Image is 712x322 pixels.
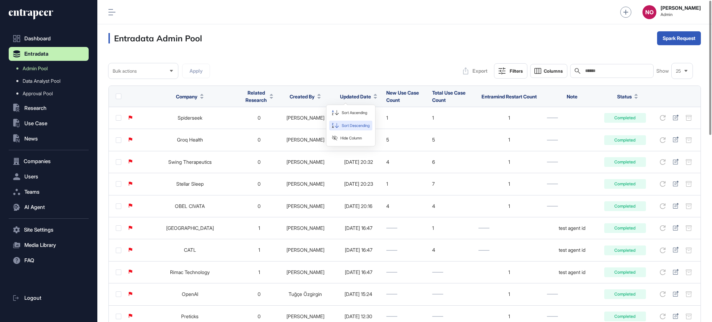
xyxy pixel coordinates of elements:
[286,225,324,231] a: [PERSON_NAME]
[245,269,273,275] div: 1
[459,64,491,78] button: Export
[661,5,701,11] strong: [PERSON_NAME]
[23,78,60,84] span: Data Analyst Pool
[657,31,701,45] button: Spark Request
[181,313,199,319] a: Preticks
[286,181,324,187] a: [PERSON_NAME]
[175,203,205,209] a: OBEL CIVATA
[182,291,198,297] a: OpenAI
[9,238,89,252] button: Media Library
[24,189,40,195] span: Teams
[24,121,47,126] span: Use Case
[338,225,379,231] div: [DATE] 16:47
[656,68,669,74] span: Show
[286,137,324,143] a: [PERSON_NAME]
[24,36,51,41] span: Dashboard
[604,289,646,299] div: Completed
[340,93,371,100] span: Updated Date
[9,101,89,115] button: Research
[604,312,646,321] div: Completed
[24,295,41,301] span: Logout
[245,247,273,253] div: 1
[286,269,324,275] a: [PERSON_NAME]
[530,64,567,78] button: Columns
[676,69,681,74] span: 25
[24,105,47,111] span: Research
[432,225,471,231] div: 1
[245,291,273,297] div: 0
[478,314,540,319] div: 1
[286,203,324,209] a: [PERSON_NAME]
[9,253,89,267] button: FAQ
[386,203,425,209] div: 4
[510,68,523,74] div: Filters
[338,247,379,253] div: [DATE] 16:47
[12,87,89,100] a: Approval Pool
[178,115,202,121] a: Spiderseek
[245,203,273,209] div: 0
[386,115,425,121] div: 1
[478,115,540,121] div: 1
[604,135,646,145] div: Completed
[494,63,527,79] button: Filters
[338,269,379,275] div: [DATE] 16:47
[432,159,471,165] div: 6
[478,291,540,297] div: 1
[338,159,379,165] div: [DATE] 20:32
[478,137,540,143] div: 1
[9,32,89,46] a: Dashboard
[386,181,425,187] div: 1
[604,179,646,189] div: Completed
[245,181,273,187] div: 0
[286,159,324,165] a: [PERSON_NAME]
[286,247,324,253] a: [PERSON_NAME]
[113,69,137,74] span: Bulk actions
[245,89,267,104] span: Related Research
[9,132,89,146] button: News
[544,69,563,74] span: Columns
[184,247,196,253] a: CATL
[478,203,540,209] div: 1
[176,181,204,187] a: Stellar Sleep
[604,245,646,255] div: Completed
[617,93,632,100] span: Status
[9,185,89,199] button: Teams
[432,90,466,103] span: Total Use Case Count
[23,66,48,71] span: Admin Pool
[24,174,38,179] span: Users
[245,89,273,104] button: Related Research
[604,113,646,123] div: Completed
[9,154,89,168] button: Companies
[286,115,324,121] a: [PERSON_NAME]
[9,291,89,305] a: Logout
[432,115,471,121] div: 1
[604,157,646,167] div: Completed
[386,159,425,165] div: 4
[432,247,471,253] div: 4
[567,94,577,99] span: Note
[9,223,89,237] button: Site Settings
[24,204,45,210] span: AI Agent
[547,269,597,275] div: test agent id
[170,269,210,275] a: Rimac Technology
[386,137,425,143] div: 5
[642,5,656,19] button: NO
[432,137,471,143] div: 5
[478,181,540,187] div: 1
[547,247,597,253] div: test agent id
[108,33,202,43] h3: Entradata Admin Pool
[168,159,212,165] a: Swing Therapeutics
[12,62,89,75] a: Admin Pool
[482,94,537,99] span: Entramind Restart Count
[12,75,89,87] a: Data Analyst Pool
[386,90,419,103] span: New Use Case Count
[340,135,362,141] span: Hide Column
[245,314,273,319] div: 0
[338,181,379,187] div: [DATE] 20:23
[338,291,379,297] div: [DATE] 15:24
[290,93,315,100] span: Created By
[340,93,377,100] button: Updated Date
[290,93,321,100] button: Created By
[176,93,197,100] span: Company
